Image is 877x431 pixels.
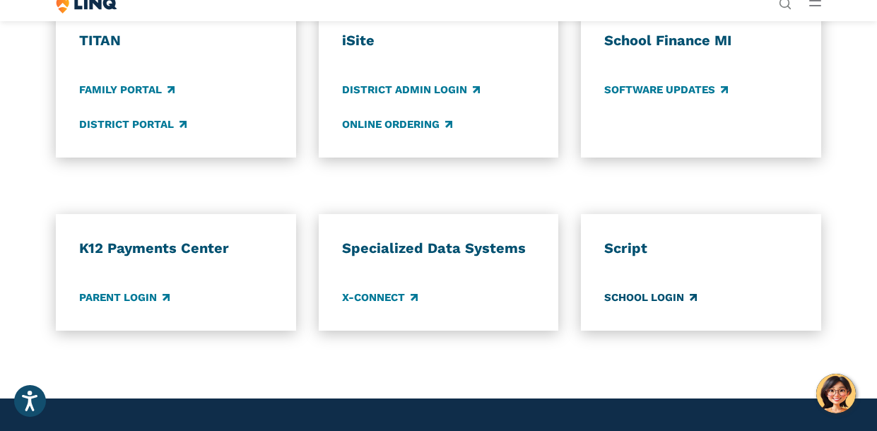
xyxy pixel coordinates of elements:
a: Online Ordering [342,117,452,132]
h3: Specialized Data Systems [342,240,536,258]
a: Parent Login [79,290,170,305]
a: District Portal [79,117,187,132]
a: Family Portal [79,82,175,98]
a: School Login [604,290,697,305]
h3: School Finance MI [604,32,798,50]
a: X-Connect [342,290,418,305]
h3: Script [604,240,798,258]
h3: TITAN [79,32,273,50]
a: District Admin Login [342,82,480,98]
a: Software Updates [604,82,728,98]
button: Hello, have a question? Let’s chat. [816,374,856,413]
h3: iSite [342,32,536,50]
h3: K12 Payments Center [79,240,273,258]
